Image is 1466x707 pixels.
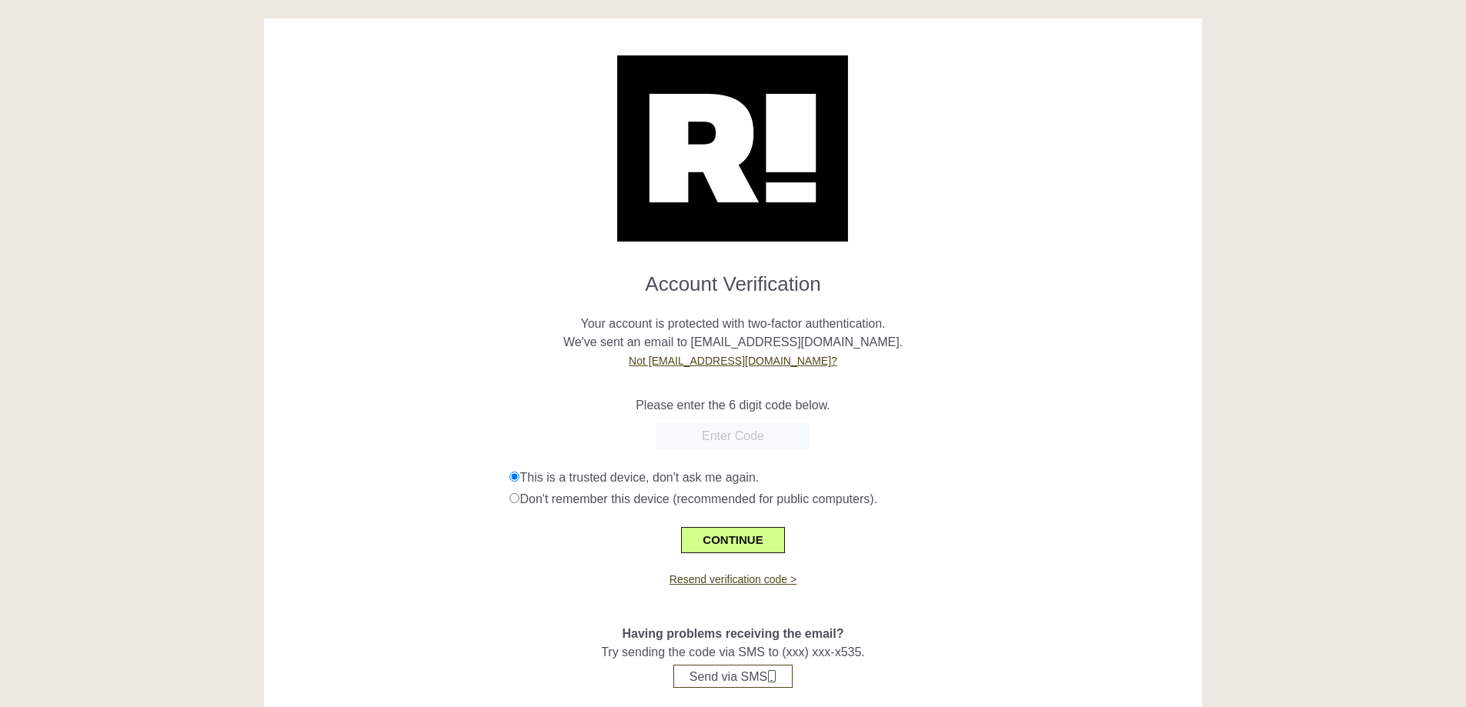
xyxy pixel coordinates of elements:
a: Not [EMAIL_ADDRESS][DOMAIN_NAME]? [629,355,837,367]
p: Please enter the 6 digit code below. [276,396,1191,415]
div: This is a trusted device, don't ask me again. [509,469,1190,487]
a: Resend verification code > [670,573,796,585]
input: Enter Code [656,422,810,450]
p: Your account is protected with two-factor authentication. We've sent an email to [EMAIL_ADDRESS][... [276,296,1191,370]
div: Try sending the code via SMS to (xxx) xxx-x535. [276,588,1191,688]
span: Having problems receiving the email? [622,627,843,640]
img: Retention.com [617,55,848,242]
button: CONTINUE [681,527,784,553]
h1: Account Verification [276,260,1191,296]
div: Don't remember this device (recommended for public computers). [509,490,1190,509]
button: Send via SMS [673,665,793,688]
